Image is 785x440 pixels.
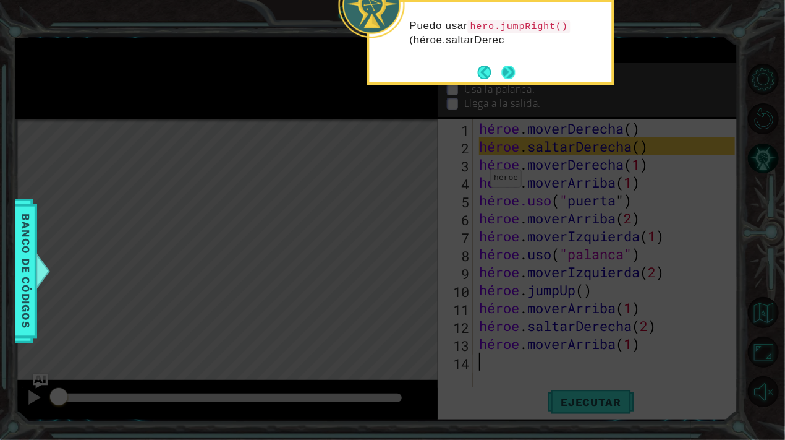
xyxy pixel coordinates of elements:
[468,20,571,33] code: hero.jumpRight()
[410,20,468,32] font: Puedo usar
[478,66,502,79] button: Atrás
[502,66,516,79] button: Próximo
[20,214,32,329] font: Banco de códigos
[410,19,603,47] p: (héroe.saltarDerec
